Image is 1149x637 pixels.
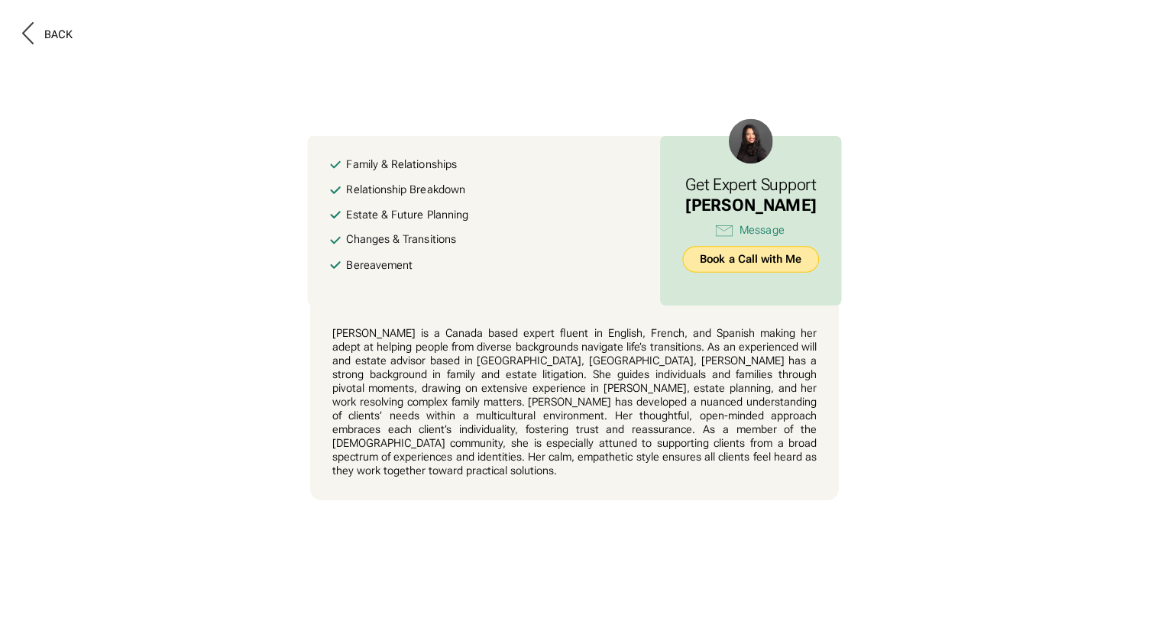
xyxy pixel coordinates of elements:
div: Bereavement [346,258,413,272]
a: Message [682,221,819,241]
a: Book a Call with Me [682,247,819,273]
div: [PERSON_NAME] [685,195,817,215]
div: Relationship Breakdown [346,183,465,197]
div: Back [44,28,73,42]
div: Message [740,224,785,238]
div: Estate & Future Planning [346,209,468,222]
h3: Get Expert Support [685,175,817,195]
div: Family & Relationships [346,158,456,172]
button: Back [22,22,73,48]
div: Changes & Transitions [346,233,455,247]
